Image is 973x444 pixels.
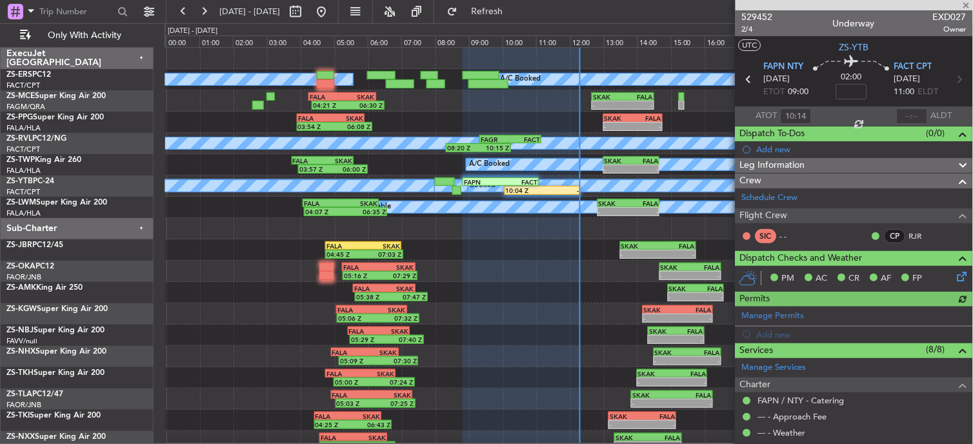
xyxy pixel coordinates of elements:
[632,399,672,407] div: -
[346,208,386,216] div: 06:35 Z
[604,35,637,47] div: 13:00
[6,284,83,292] a: ZS-AMKKing Air 250
[740,251,863,266] span: Dispatch Checks and Weather
[669,293,696,301] div: -
[894,61,932,74] span: FACT CPT
[649,327,676,335] div: SKAK
[638,378,672,386] div: -
[644,314,678,322] div: -
[605,157,632,165] div: SKAK
[6,187,40,197] a: FACT/CPT
[313,101,348,109] div: 04:21 Z
[742,10,773,24] span: 529452
[6,166,41,176] a: FALA/HLA
[764,86,785,99] span: ETOT
[503,35,536,47] div: 10:00
[696,293,723,301] div: -
[605,114,633,122] div: SKAK
[633,114,661,122] div: FALA
[326,250,364,258] div: 04:45 Z
[343,263,379,271] div: FALA
[672,399,712,407] div: -
[643,421,675,429] div: -
[918,86,939,99] span: ELDT
[6,327,105,334] a: ZS-NBJSuper King Air 200
[6,114,33,121] span: ZS-PPG
[6,71,51,79] a: ZS-ERSPC12
[671,35,705,47] div: 15:00
[379,263,414,271] div: SKAK
[321,434,353,441] div: FALA
[739,39,761,51] button: UTC
[6,177,54,185] a: ZS-YTBPC-24
[372,306,406,314] div: SKAK
[6,412,30,419] span: ZS-TKI
[643,412,675,420] div: FALA
[881,272,892,285] span: AF
[293,157,323,165] div: FALA
[332,348,365,356] div: FALA
[6,241,32,249] span: ZS-JBR
[376,399,414,407] div: 07:25 Z
[374,378,414,386] div: 07:24 Z
[39,2,114,21] input: Trip Number
[301,35,334,47] div: 04:00
[341,199,377,207] div: SKAK
[501,178,537,186] div: FACT
[658,242,695,250] div: FALA
[337,306,372,314] div: FALA
[6,199,36,207] span: ZS-LWM
[481,136,510,143] div: FAGR
[299,165,333,173] div: 03:57 Z
[6,327,34,334] span: ZS-NBJ
[839,41,869,54] span: ZS-YTB
[387,336,423,343] div: 07:40 Z
[233,35,266,47] div: 02:00
[6,241,63,249] a: ZS-JBRPC12/45
[543,187,579,194] div: -
[6,145,40,154] a: FACT/CPT
[623,101,652,109] div: -
[690,263,720,271] div: FALA
[758,427,806,438] a: --- - Weather
[6,390,63,398] a: ZS-TLAPC12/47
[661,263,690,271] div: SKAK
[510,136,540,143] div: FACT
[780,230,809,242] div: - -
[372,391,411,399] div: SKAK
[894,86,915,99] span: 11:00
[6,123,41,133] a: FALA/HLA
[599,208,628,216] div: -
[6,272,41,282] a: FAOR/JNB
[638,370,672,378] div: SKAK
[676,336,703,343] div: -
[219,6,280,17] span: [DATE] - [DATE]
[380,272,416,279] div: 07:29 Z
[6,348,106,356] a: ZS-NHXSuper King Air 200
[616,434,648,441] div: SKAK
[740,174,762,188] span: Crew
[441,1,518,22] button: Refresh
[669,285,696,292] div: SKAK
[764,73,790,86] span: [DATE]
[6,156,35,164] span: ZS-TWP
[6,135,66,143] a: ZS-RVLPC12/NG
[334,35,368,47] div: 05:00
[6,433,35,441] span: ZS-NXX
[6,114,104,121] a: ZS-PPGSuper King Air 200
[354,434,386,441] div: SKAK
[672,391,712,399] div: FALA
[6,369,34,377] span: ZS-TKH
[316,421,353,429] div: 04:25 Z
[469,35,503,47] div: 09:00
[687,348,719,356] div: FALA
[599,199,628,207] div: SKAK
[326,370,361,378] div: FALA
[340,357,379,365] div: 05:09 Z
[354,285,384,292] div: FALA
[740,208,788,223] span: Flight Crew
[661,272,690,279] div: -
[34,31,136,40] span: Only With Activity
[631,157,658,165] div: FALA
[623,93,652,101] div: FALA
